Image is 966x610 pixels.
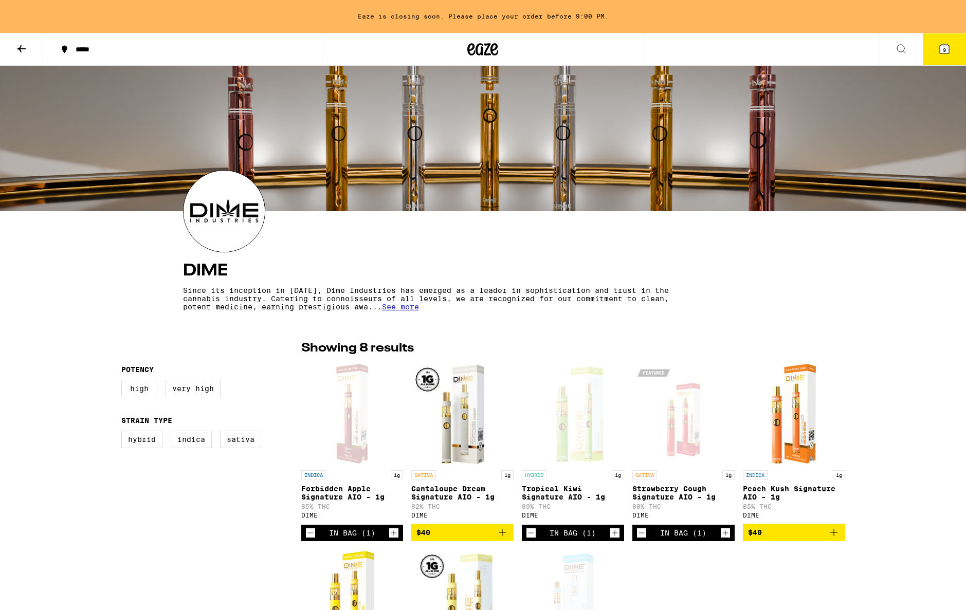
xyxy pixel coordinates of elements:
[501,470,514,479] p: 1g
[121,416,172,424] legend: Strain Type
[411,362,514,465] img: DIME - Cantaloupe Dream Signature AIO - 1g
[411,362,514,524] a: Open page for Cantaloupe Dream Signature AIO - 1g from DIME
[301,362,404,525] a: Open page for Forbidden Apple Signature AIO - 1g from DIME
[636,528,647,538] button: Decrement
[522,485,624,501] p: Tropical Kiwi Signature AIO - 1g
[522,503,624,510] p: 89% THC
[220,431,261,448] label: Sativa
[743,485,845,501] p: Peach Kush Signature AIO - 1g
[301,512,404,519] div: DIME
[748,528,762,537] span: $40
[391,470,403,479] p: 1g
[183,263,783,279] h4: DIME
[943,47,946,53] span: 9
[121,365,154,374] legend: Potency
[301,340,414,357] p: Showing 8 results
[389,528,399,538] button: Increment
[526,528,536,538] button: Decrement
[411,485,514,501] p: Cantaloupe Dream Signature AIO - 1g
[660,529,706,537] div: In Bag (1)
[743,524,845,541] button: Add to bag
[765,362,823,465] img: DIME - Peach Kush Signature AIO - 1g
[522,362,624,525] a: Open page for Tropical Kiwi Signature AIO - 1g from DIME
[743,503,845,510] p: 85% THC
[522,470,546,479] p: HYBRID
[184,171,265,252] img: DIME logo
[416,528,430,537] span: $40
[382,303,419,311] span: See more
[743,362,845,524] a: Open page for Peach Kush Signature AIO - 1g from DIME
[301,503,404,510] p: 85% THC
[329,529,375,537] div: In Bag (1)
[610,528,620,538] button: Increment
[632,362,735,525] a: Open page for Strawberry Cough Signature AIO - 1g from DIME
[305,528,316,538] button: Decrement
[301,485,404,501] p: Forbidden Apple Signature AIO - 1g
[743,512,845,519] div: DIME
[612,470,624,479] p: 1g
[632,485,735,501] p: Strawberry Cough Signature AIO - 1g
[833,470,845,479] p: 1g
[411,524,514,541] button: Add to bag
[632,503,735,510] p: 88% THC
[411,470,436,479] p: SATIVA
[121,431,162,448] label: Hybrid
[632,470,657,479] p: SATIVA
[183,286,693,311] p: Since its inception in [DATE], Dime Industries has emerged as a leader in sophistication and trus...
[522,512,624,519] div: DIME
[411,512,514,519] div: DIME
[166,380,221,397] label: Very High
[411,503,514,510] p: 82% THC
[171,431,212,448] label: Indica
[743,470,768,479] p: INDICA
[301,470,326,479] p: INDICA
[632,512,735,519] div: DIME
[720,528,731,538] button: Increment
[722,470,735,479] p: 1g
[121,380,157,397] label: High
[923,33,966,65] button: 9
[550,529,596,537] div: In Bag (1)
